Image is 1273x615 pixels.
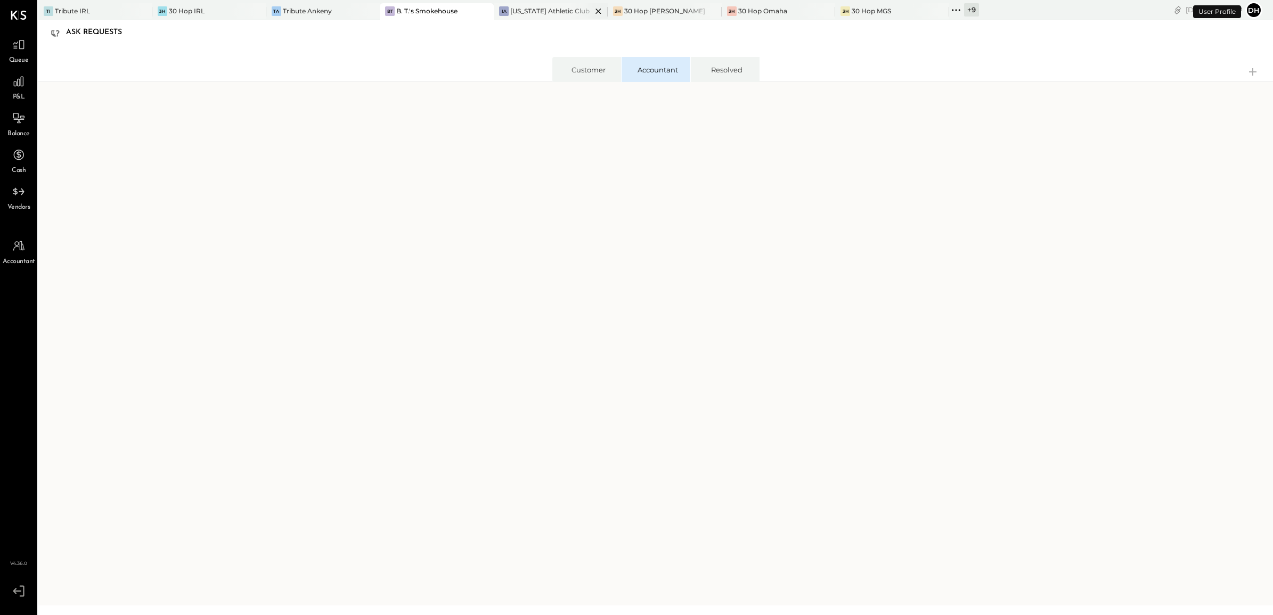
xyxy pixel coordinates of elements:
[964,3,979,17] div: + 9
[272,6,281,16] div: TA
[158,6,167,16] div: 3H
[1193,5,1241,18] div: User Profile
[1245,2,1262,19] button: Dh
[1,108,37,139] a: Balance
[1,35,37,65] a: Queue
[12,166,26,176] span: Cash
[563,65,614,75] div: Customer
[9,56,29,65] span: Queue
[7,129,30,139] span: Balance
[169,6,205,15] div: 30 Hop IRL
[55,6,90,15] div: Tribute IRL
[44,6,53,16] div: TI
[632,65,683,75] div: Accountant
[1,71,37,102] a: P&L
[66,24,133,41] div: Ask Requests
[840,6,850,16] div: 3H
[738,6,787,15] div: 30 Hop Omaha
[1,236,37,267] a: Accountant
[1186,5,1243,15] div: [DATE]
[727,6,737,16] div: 3H
[385,6,395,16] div: BT
[499,6,509,16] div: IA
[690,57,760,82] li: Resolved
[624,6,706,15] div: 30 Hop [PERSON_NAME] Summit
[3,257,35,267] span: Accountant
[7,203,30,212] span: Vendors
[13,93,25,102] span: P&L
[1,145,37,176] a: Cash
[1172,4,1183,15] div: copy link
[1,182,37,212] a: Vendors
[613,6,623,16] div: 3H
[852,6,891,15] div: 30 Hop MGS
[510,6,590,15] div: [US_STATE] Athletic Club
[283,6,332,15] div: Tribute Ankeny
[396,6,458,15] div: B. T.'s Smokehouse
